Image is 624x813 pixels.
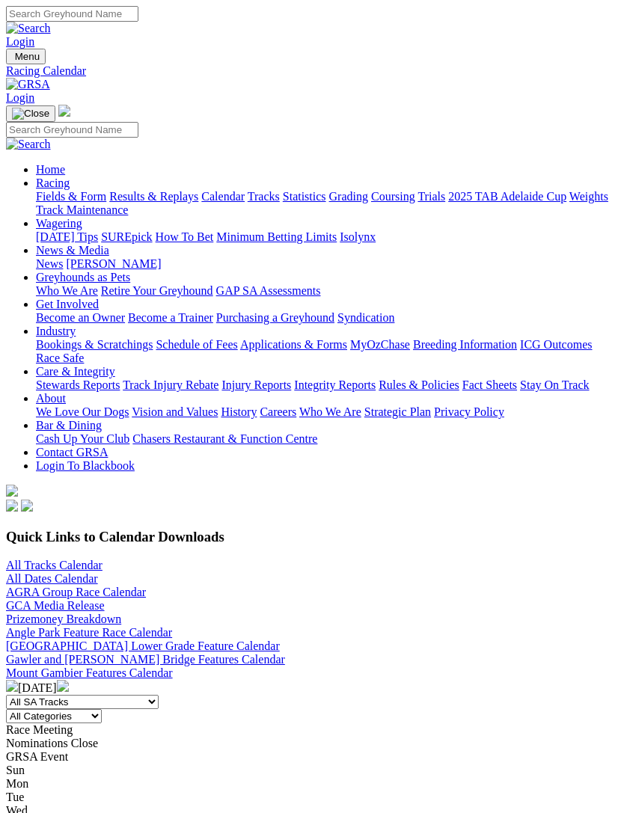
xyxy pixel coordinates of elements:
[6,138,51,151] img: Search
[6,91,34,104] a: Login
[221,378,291,391] a: Injury Reports
[248,190,280,203] a: Tracks
[371,190,415,203] a: Coursing
[240,338,347,351] a: Applications & Forms
[6,6,138,22] input: Search
[57,680,69,692] img: chevron-right-pager-white.svg
[36,311,618,325] div: Get Involved
[36,378,618,392] div: Care & Integrity
[364,405,431,418] a: Strategic Plan
[36,190,618,217] div: Racing
[36,392,66,405] a: About
[221,405,257,418] a: History
[6,723,618,737] div: Race Meeting
[36,419,102,432] a: Bar & Dining
[36,244,109,257] a: News & Media
[6,680,618,695] div: [DATE]
[36,405,618,419] div: About
[123,378,218,391] a: Track Injury Rebate
[216,311,334,324] a: Purchasing a Greyhound
[36,177,70,189] a: Racing
[260,405,296,418] a: Careers
[6,626,172,639] a: Angle Park Feature Race Calendar
[36,203,128,216] a: Track Maintenance
[6,680,18,692] img: chevron-left-pager-white.svg
[520,338,592,351] a: ICG Outcomes
[6,791,618,804] div: Tue
[569,190,608,203] a: Weights
[413,338,517,351] a: Breeding Information
[36,338,618,365] div: Industry
[6,122,138,138] input: Search
[36,190,106,203] a: Fields & Form
[417,190,445,203] a: Trials
[329,190,368,203] a: Grading
[36,459,135,472] a: Login To Blackbook
[128,311,213,324] a: Become a Trainer
[109,190,198,203] a: Results & Replays
[36,230,98,243] a: [DATE] Tips
[350,338,410,351] a: MyOzChase
[6,750,618,764] div: GRSA Event
[15,51,40,62] span: Menu
[6,49,46,64] button: Toggle navigation
[156,230,214,243] a: How To Bet
[101,284,213,297] a: Retire Your Greyhound
[36,298,99,310] a: Get Involved
[6,599,105,612] a: GCA Media Release
[6,613,121,625] a: Prizemoney Breakdown
[6,586,146,598] a: AGRA Group Race Calendar
[36,365,115,378] a: Care & Integrity
[36,446,108,458] a: Contact GRSA
[6,500,18,512] img: facebook.svg
[36,311,125,324] a: Become an Owner
[36,325,76,337] a: Industry
[36,163,65,176] a: Home
[434,405,504,418] a: Privacy Policy
[216,284,321,297] a: GAP SA Assessments
[6,529,618,545] h3: Quick Links to Calendar Downloads
[6,572,98,585] a: All Dates Calendar
[36,378,120,391] a: Stewards Reports
[201,190,245,203] a: Calendar
[379,378,459,391] a: Rules & Policies
[132,432,317,445] a: Chasers Restaurant & Function Centre
[6,653,285,666] a: Gawler and [PERSON_NAME] Bridge Features Calendar
[6,639,280,652] a: [GEOGRAPHIC_DATA] Lower Grade Feature Calendar
[6,764,618,777] div: Sun
[6,105,55,122] button: Toggle navigation
[283,190,326,203] a: Statistics
[340,230,376,243] a: Isolynx
[101,230,152,243] a: SUREpick
[6,559,103,571] a: All Tracks Calendar
[156,338,237,351] a: Schedule of Fees
[6,35,34,48] a: Login
[36,432,129,445] a: Cash Up Your Club
[216,230,337,243] a: Minimum Betting Limits
[66,257,161,270] a: [PERSON_NAME]
[36,284,618,298] div: Greyhounds as Pets
[6,64,618,78] a: Racing Calendar
[6,666,173,679] a: Mount Gambier Features Calendar
[448,190,566,203] a: 2025 TAB Adelaide Cup
[36,257,618,271] div: News & Media
[36,271,130,283] a: Greyhounds as Pets
[36,217,82,230] a: Wagering
[6,22,51,35] img: Search
[36,432,618,446] div: Bar & Dining
[6,485,18,497] img: logo-grsa-white.png
[337,311,394,324] a: Syndication
[36,352,84,364] a: Race Safe
[36,284,98,297] a: Who We Are
[132,405,218,418] a: Vision and Values
[294,378,376,391] a: Integrity Reports
[520,378,589,391] a: Stay On Track
[12,108,49,120] img: Close
[6,737,618,750] div: Nominations Close
[6,78,50,91] img: GRSA
[36,230,618,244] div: Wagering
[299,405,361,418] a: Who We Are
[21,500,33,512] img: twitter.svg
[36,338,153,351] a: Bookings & Scratchings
